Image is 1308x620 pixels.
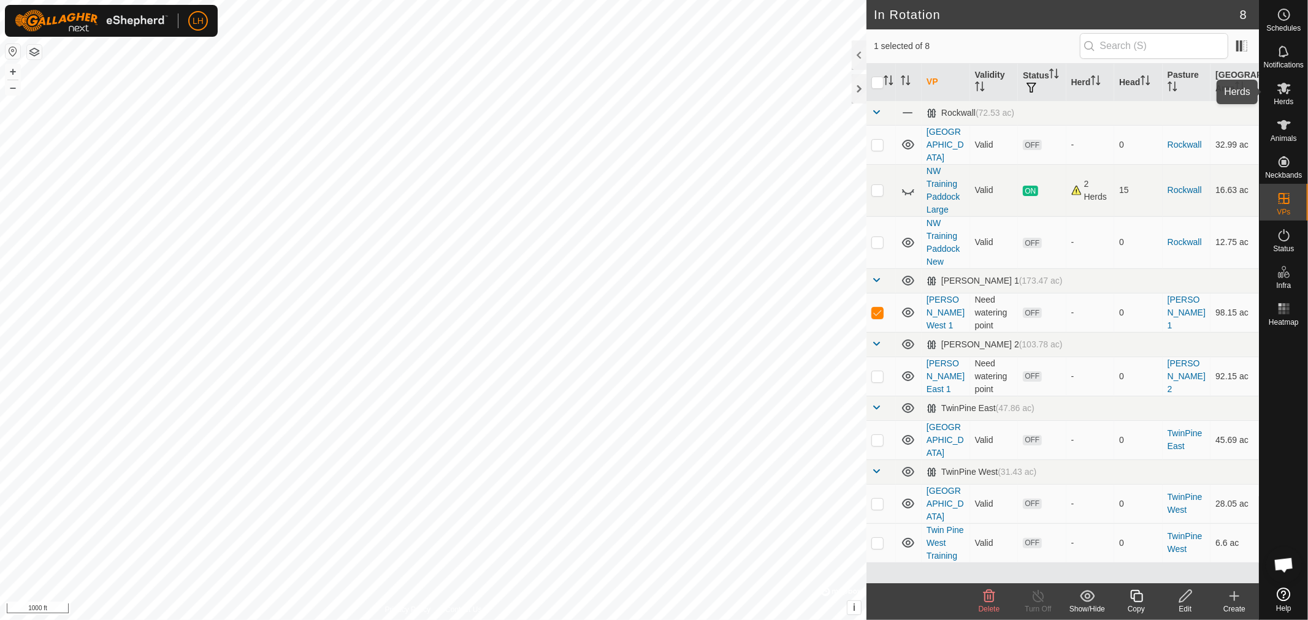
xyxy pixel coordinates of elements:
[1168,185,1202,195] a: Rockwall
[927,127,964,162] a: [GEOGRAPHIC_DATA]
[1168,428,1203,451] a: TwinPine East
[927,218,960,267] a: NW Training Paddock New
[1049,70,1059,80] p-sorticon: Activate to sort
[970,523,1019,562] td: Valid
[1023,308,1041,318] span: OFF
[1114,125,1163,164] td: 0
[1114,164,1163,216] td: 15
[1276,282,1291,289] span: Infra
[1210,420,1259,459] td: 45.69 ac
[1023,499,1041,509] span: OFF
[1141,77,1150,87] p-sorticon: Activate to sort
[1114,484,1163,523] td: 0
[874,40,1080,53] span: 1 selected of 8
[884,77,893,87] p-sorticon: Activate to sort
[1210,484,1259,523] td: 28.05 ac
[1168,237,1202,247] a: Rockwall
[970,484,1019,523] td: Valid
[6,80,20,95] button: –
[970,216,1019,268] td: Valid
[1240,6,1247,24] span: 8
[1161,603,1210,614] div: Edit
[1168,531,1203,554] a: TwinPine West
[15,10,168,32] img: Gallagher Logo
[970,164,1019,216] td: Valid
[1071,178,1110,203] div: 2 Herds
[927,276,1063,286] div: [PERSON_NAME] 1
[1114,293,1163,332] td: 0
[27,45,42,59] button: Map Layers
[1210,293,1259,332] td: 98.15 ac
[901,77,911,87] p-sorticon: Activate to sort
[1080,33,1228,59] input: Search (S)
[6,64,20,79] button: +
[874,7,1240,22] h2: In Rotation
[1112,603,1161,614] div: Copy
[1269,319,1299,326] span: Heatmap
[1114,357,1163,396] td: 0
[1063,603,1112,614] div: Show/Hide
[1014,603,1063,614] div: Turn Off
[1168,295,1206,330] a: [PERSON_NAME] 1
[970,420,1019,459] td: Valid
[927,525,964,561] a: Twin Pine West Training
[970,357,1019,396] td: Need watering point
[1114,216,1163,268] td: 0
[1163,64,1211,101] th: Pasture
[1071,236,1110,249] div: -
[970,64,1019,101] th: Validity
[1276,605,1291,612] span: Help
[1266,546,1302,583] div: Open chat
[1018,64,1066,101] th: Status
[1271,135,1297,142] span: Animals
[970,293,1019,332] td: Need watering point
[922,64,970,101] th: VP
[1091,77,1101,87] p-sorticon: Activate to sort
[1071,537,1110,550] div: -
[1235,83,1245,93] p-sorticon: Activate to sort
[1260,583,1308,617] a: Help
[6,44,20,59] button: Reset Map
[927,295,965,330] a: [PERSON_NAME] West 1
[927,166,960,214] a: NW Training Paddock Large
[1210,125,1259,164] td: 32.99 ac
[1023,238,1041,248] span: OFF
[445,604,481,615] a: Contact Us
[927,108,1014,118] div: Rockwall
[1168,358,1206,394] a: [PERSON_NAME] 2
[1019,276,1063,285] span: (173.47 ac)
[1210,164,1259,216] td: 16.63 ac
[976,108,1014,118] span: (72.53 ac)
[1023,371,1041,382] span: OFF
[1071,497,1110,510] div: -
[1071,370,1110,383] div: -
[1071,434,1110,447] div: -
[1273,245,1294,252] span: Status
[979,605,1000,613] span: Delete
[927,467,1036,477] div: TwinPine West
[1264,61,1304,69] span: Notifications
[1071,138,1110,151] div: -
[927,403,1035,414] div: TwinPine East
[1265,172,1302,179] span: Neckbands
[1114,64,1163,101] th: Head
[1210,64,1259,101] th: [GEOGRAPHIC_DATA] Area
[1210,523,1259,562] td: 6.6 ac
[1023,140,1041,150] span: OFF
[1210,216,1259,268] td: 12.75 ac
[1071,306,1110,319] div: -
[1023,186,1038,196] span: ON
[193,15,204,28] span: LH
[1023,435,1041,445] span: OFF
[1168,140,1202,149] a: Rockwall
[847,601,861,614] button: i
[385,604,431,615] a: Privacy Policy
[1066,64,1115,101] th: Herd
[1210,357,1259,396] td: 92.15 ac
[853,602,855,613] span: i
[927,422,964,458] a: [GEOGRAPHIC_DATA]
[1277,208,1290,216] span: VPs
[1114,420,1163,459] td: 0
[927,486,964,521] a: [GEOGRAPHIC_DATA]
[996,403,1035,413] span: (47.86 ac)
